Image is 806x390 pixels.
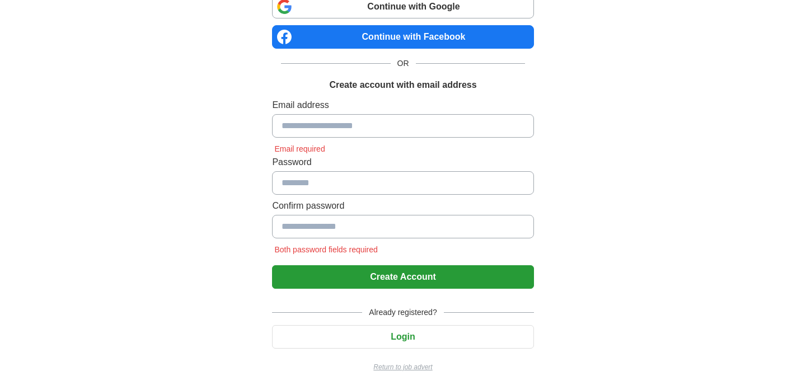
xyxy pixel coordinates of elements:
span: OR [391,58,416,69]
button: Login [272,325,533,349]
span: Email required [272,144,327,153]
label: Password [272,156,533,169]
a: Return to job advert [272,362,533,372]
label: Confirm password [272,199,533,213]
span: Already registered? [362,307,443,318]
label: Email address [272,98,533,112]
span: Both password fields required [272,245,379,254]
a: Login [272,332,533,341]
a: Continue with Facebook [272,25,533,49]
h1: Create account with email address [329,78,476,92]
button: Create Account [272,265,533,289]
